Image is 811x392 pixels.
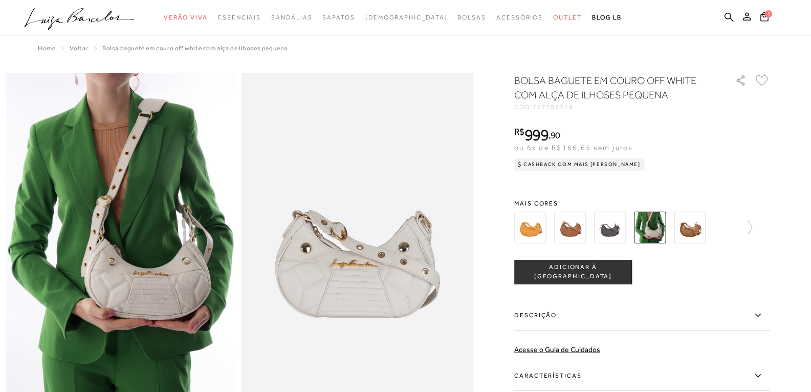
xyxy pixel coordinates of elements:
a: noSubCategoriesText [496,8,543,27]
a: Voltar [70,45,88,52]
label: Características [514,361,770,391]
a: Acesse o Guia de Cuidados [514,345,600,354]
a: noSubCategoriesText [271,8,312,27]
span: 90 [551,130,560,140]
a: Home [38,45,55,52]
span: Sandálias [271,14,312,21]
a: noSubCategoriesText [218,8,261,27]
div: Cashback com Mais [PERSON_NAME] [514,158,645,171]
button: ADICIONAR À [GEOGRAPHIC_DATA] [514,260,632,284]
span: BOLSA BAGUETE EM COURO OFF WHITE COM ALÇA DE ILHOSES PEQUENA [102,45,288,52]
img: BOLSA BAGUETE EM COURO CARAMELO COM ALÇA DE ILHOSES PEQUENA [554,212,586,243]
div: CÓD: [514,104,719,110]
span: BLOG LB [592,14,622,21]
span: ADICIONAR À [GEOGRAPHIC_DATA] [515,263,631,281]
a: BLOG LB [592,8,622,27]
span: Essenciais [218,14,261,21]
a: noSubCategoriesText [553,8,582,27]
span: Mais cores [514,200,770,207]
button: 1 [757,11,772,25]
span: Acessórios [496,14,543,21]
a: noSubCategoriesText [322,8,355,27]
i: , [549,131,560,140]
a: noSubCategoriesText [365,8,448,27]
span: Bolsas [457,14,486,21]
span: 1 [765,10,772,17]
label: Descrição [514,301,770,331]
img: BOLSA BAGUETE EM COURO OURO VELHO COM ALÇA DE ILHOSES PEQUENA [674,212,706,243]
img: BOLSA BAGUETE EM COURO AMARELO AÇAFRÃO COM ALÇA DE ILHOSES PEQUENA [514,212,546,243]
span: Sapatos [322,14,355,21]
span: Verão Viva [164,14,208,21]
i: R$ [514,127,524,136]
span: 777707318 [533,104,574,111]
span: ou 6x de R$166,65 sem juros [514,143,632,152]
span: Outlet [553,14,582,21]
h1: BOLSA BAGUETE EM COURO OFF WHITE COM ALÇA DE ILHOSES PEQUENA [514,73,706,102]
img: BOLSA BAGUETE EM COURO OFF WHITE COM ALÇA DE ILHOSES PEQUENA [634,212,666,243]
span: 999 [524,126,549,144]
a: noSubCategoriesText [457,8,486,27]
a: noSubCategoriesText [164,8,208,27]
span: [DEMOGRAPHIC_DATA] [365,14,448,21]
img: BOLSA BAGUETE EM COURO ESTONADO CINZA GRAFITE COM ALÇA DE ILHOSES PEQUENA [594,212,626,243]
